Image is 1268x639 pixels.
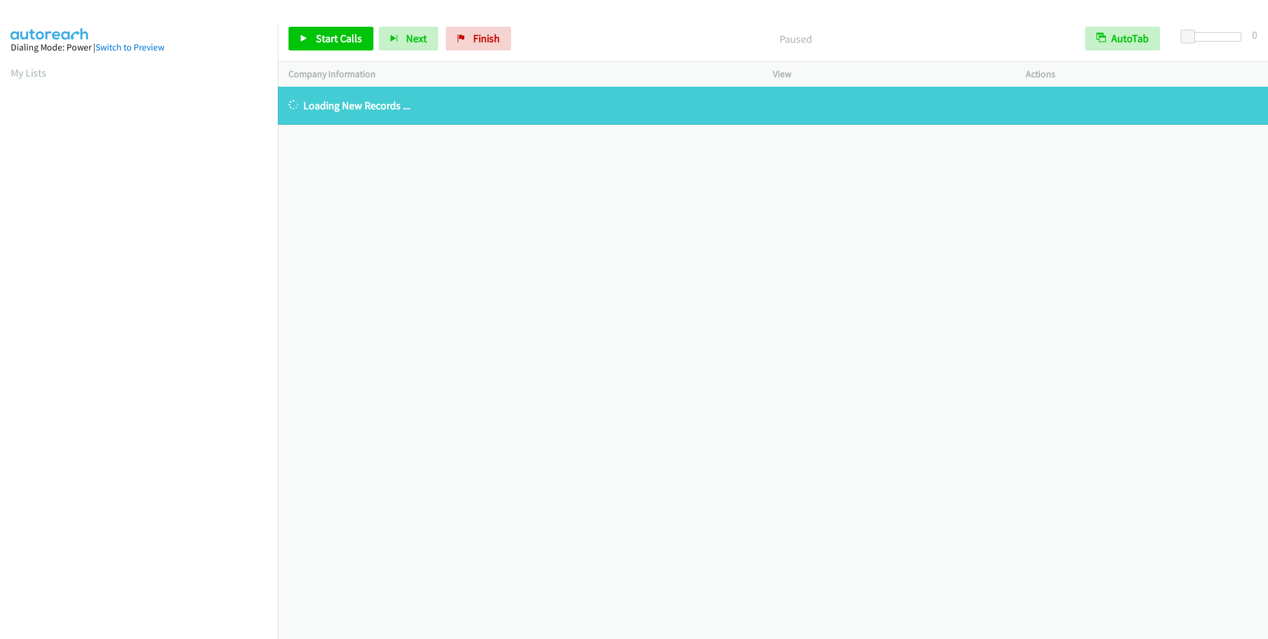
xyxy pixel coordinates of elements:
[11,40,267,55] div: Dialing Mode: Power |
[379,27,438,50] button: Next
[473,31,500,45] span: Finish
[406,31,427,45] span: Next
[11,66,46,80] a: My Lists
[527,31,1064,47] p: Paused
[446,27,511,50] a: Finish
[289,67,752,81] p: Company Information
[1187,32,1241,42] div: Delay between calls (in seconds)
[316,31,362,45] span: Start Calls
[96,42,164,53] a: Switch to Preview
[1085,27,1160,50] button: AutoTab
[289,27,373,50] a: Start Calls
[1026,67,1257,81] p: Actions
[1252,27,1257,43] div: 0
[773,67,1004,81] p: View
[289,97,1257,113] p: Loading New Records ...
